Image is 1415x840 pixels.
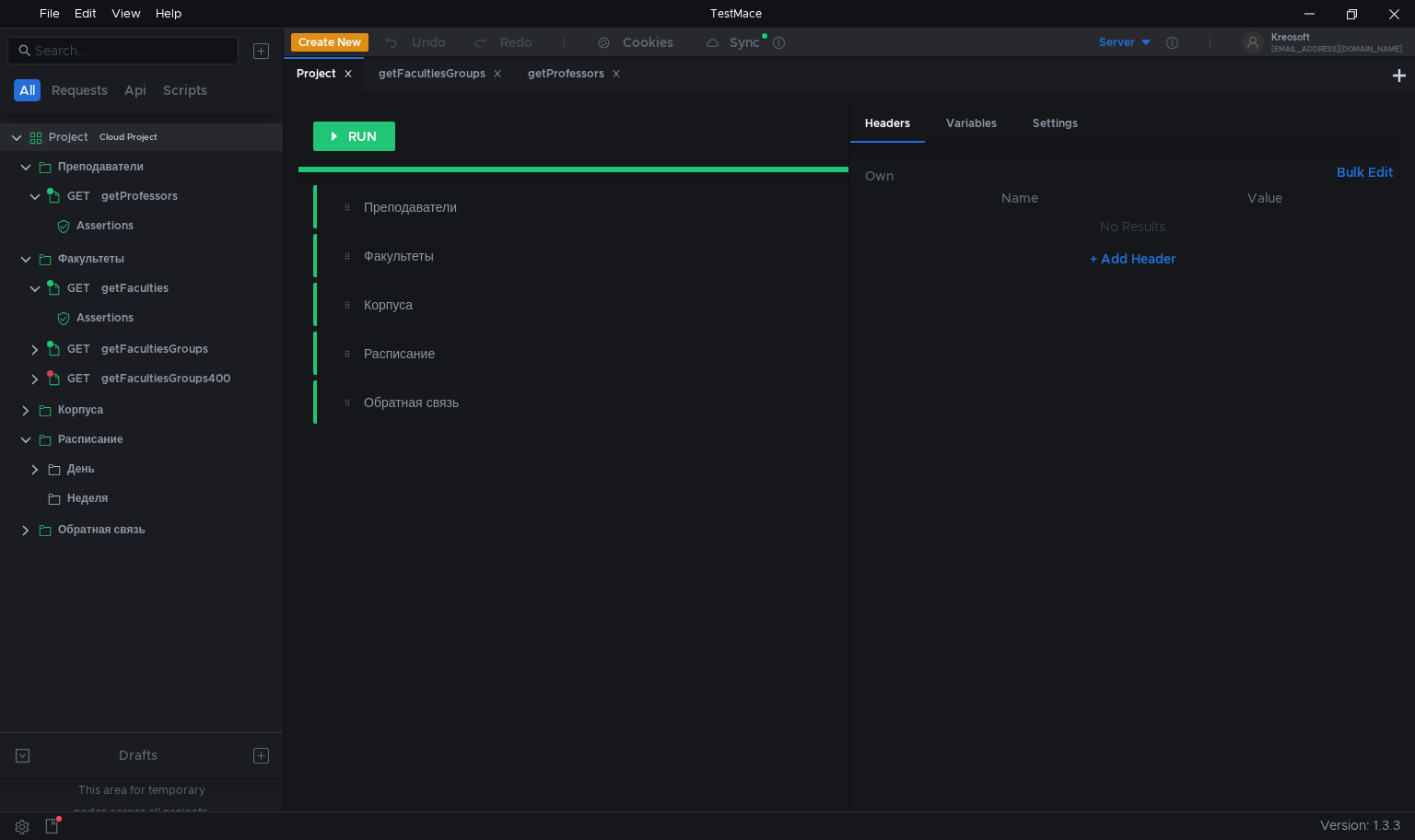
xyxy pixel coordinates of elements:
[291,33,368,52] button: Create New
[412,31,446,53] div: Undo
[99,123,158,151] div: Cloud Project
[58,396,103,424] div: Корпуса
[730,36,760,49] div: Sync
[76,212,134,239] div: Assertions
[58,426,123,453] div: Расписание
[297,64,353,84] div: Project
[1100,218,1165,235] nz-embed-empty: No Results
[158,79,213,101] button: Scripts
[1144,187,1386,209] th: Value
[58,153,144,181] div: Преподаватели
[528,64,621,84] div: getProfessors
[850,107,925,143] div: Headers
[1320,812,1400,839] span: Version: 1.3.3
[865,165,1329,187] h6: Own
[459,29,545,56] button: Redo
[364,392,692,413] div: Обратная связь
[67,365,90,392] span: GET
[364,295,692,315] div: Корпуса
[46,79,113,101] button: Requests
[1082,248,1184,270] button: + Add Header
[76,304,134,332] div: Assertions
[101,182,178,210] div: getProfessors
[623,31,673,53] div: Cookies
[101,274,169,302] div: getFaculties
[368,29,459,56] button: Undo
[67,182,90,210] span: GET
[67,335,90,363] span: GET
[49,123,88,151] div: Project
[931,107,1012,141] div: Variables
[1018,107,1093,141] div: Settings
[364,246,692,266] div: Факультеты
[67,484,108,512] div: Неделя
[1271,33,1402,42] div: Kreosoft
[313,122,395,151] button: RUN
[895,187,1144,209] th: Name
[1271,46,1402,52] div: [EMAIL_ADDRESS][DOMAIN_NAME]
[67,455,95,483] div: День
[364,344,692,364] div: Расписание
[119,744,158,766] div: Drafts
[119,79,152,101] button: Api
[101,365,230,392] div: getFacultiesGroups400
[1329,161,1400,183] button: Bulk Edit
[364,197,692,217] div: Преподаватели
[58,245,124,273] div: Факультеты
[1099,34,1135,52] div: Server
[14,79,41,101] button: All
[500,31,532,53] div: Redo
[1025,28,1153,57] button: Server
[101,335,208,363] div: getFacultiesGroups
[35,41,228,61] input: Search...
[58,516,146,543] div: Обратная связь
[67,274,90,302] span: GET
[379,64,502,84] div: getFacultiesGroups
